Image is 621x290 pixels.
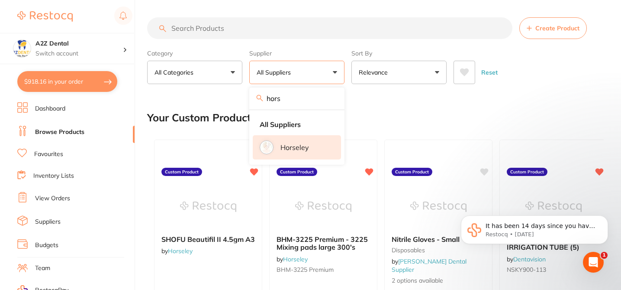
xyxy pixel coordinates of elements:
[249,88,344,109] input: Search supplier
[280,143,309,151] p: Horseley
[161,168,202,176] label: Custom Product
[161,235,255,243] b: SHOFU Beautifil II 4.5gm A3
[17,71,117,92] button: $918.16 in your order
[35,194,70,203] a: View Orders
[261,142,272,153] img: Horseley
[535,25,579,32] span: Create Product
[295,185,351,228] img: BHM-3225 Premium - 3225 Mixing pads large 300's
[147,49,242,57] label: Category
[35,218,61,226] a: Suppliers
[35,49,123,58] p: Switch account
[249,49,344,57] label: Supplier
[507,168,547,176] label: Custom Product
[253,115,341,134] li: Clear selection
[257,68,294,77] p: All Suppliers
[180,185,236,228] img: SHOFU Beautifil II 4.5gm A3
[260,121,301,128] strong: All Suppliers
[277,235,370,251] b: BHM-3225 Premium - 3225 Mixing pads large 300's
[392,277,485,285] span: 2 options available
[277,255,308,263] span: by
[507,266,600,273] small: NSKY900-113
[34,150,63,159] a: Favourites
[35,241,58,250] a: Budgets
[33,172,74,180] a: Inventory Lists
[479,61,500,84] button: Reset
[392,168,432,176] label: Custom Product
[351,61,447,84] button: Relevance
[277,168,317,176] label: Custom Product
[392,235,485,243] b: Nitrile Gloves - Small
[283,255,308,263] a: Horseley
[35,128,84,137] a: Browse Products
[147,112,256,124] h2: Your Custom Products
[249,61,344,84] button: All Suppliers
[392,257,467,273] a: [PERSON_NAME] Dental Supplier
[147,61,242,84] button: All Categories
[601,252,608,259] span: 1
[17,11,73,22] img: Restocq Logo
[35,264,50,273] a: Team
[359,68,391,77] p: Relevance
[35,39,123,48] h4: A2Z Dental
[147,17,512,39] input: Search Products
[525,185,582,228] img: NSK SURGIC XT IRRIGATION TUBE (5)
[392,247,485,254] small: disposables
[410,185,467,228] img: Nitrile Gloves - Small
[35,104,65,113] a: Dashboard
[38,33,149,41] p: Message from Restocq, sent 1w ago
[351,49,447,57] label: Sort By
[161,247,193,255] span: by
[448,197,621,267] iframe: Intercom notifications message
[392,257,467,273] span: by
[13,40,31,57] img: A2Z Dental
[17,7,73,26] a: Restocq Logo
[277,266,370,273] small: BHM-3225 Premium
[154,68,197,77] p: All Categories
[168,247,193,255] a: Horseley
[583,252,604,273] iframe: Intercom live chat
[519,17,587,39] button: Create Product
[38,25,148,75] span: It has been 14 days since you have started your Restocq journey. We wanted to do a check in and s...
